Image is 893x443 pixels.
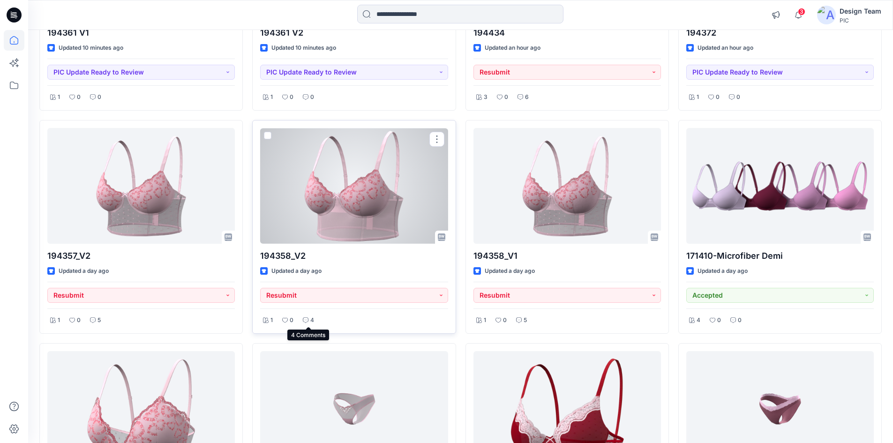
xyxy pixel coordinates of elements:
[310,92,314,102] p: 0
[738,315,742,325] p: 0
[58,315,60,325] p: 1
[525,92,529,102] p: 6
[504,92,508,102] p: 0
[47,128,235,244] a: 194357_V2
[484,315,486,325] p: 1
[736,92,740,102] p: 0
[484,92,488,102] p: 3
[58,92,60,102] p: 1
[798,8,805,15] span: 3
[98,315,101,325] p: 5
[47,26,235,39] p: 194361 V1
[270,92,273,102] p: 1
[697,92,699,102] p: 1
[260,26,448,39] p: 194361 V2
[686,249,874,263] p: 171410-Microfiber Demi
[698,43,753,53] p: Updated an hour ago
[290,315,293,325] p: 0
[59,266,109,276] p: Updated a day ago
[98,92,101,102] p: 0
[473,128,661,244] a: 194358_V1
[473,26,661,39] p: 194434
[503,315,507,325] p: 0
[290,92,293,102] p: 0
[310,315,314,325] p: 4
[698,266,748,276] p: Updated a day ago
[473,249,661,263] p: 194358_V1
[817,6,836,24] img: avatar
[840,6,881,17] div: Design Team
[260,128,448,244] a: 194358_V2
[686,26,874,39] p: 194372
[840,17,881,24] div: PIC
[59,43,123,53] p: Updated 10 minutes ago
[270,315,273,325] p: 1
[77,92,81,102] p: 0
[686,128,874,244] a: 171410-Microfiber Demi
[717,315,721,325] p: 0
[485,43,540,53] p: Updated an hour ago
[271,43,336,53] p: Updated 10 minutes ago
[524,315,527,325] p: 5
[260,249,448,263] p: 194358_V2
[697,315,700,325] p: 4
[271,266,322,276] p: Updated a day ago
[47,249,235,263] p: 194357_V2
[77,315,81,325] p: 0
[716,92,720,102] p: 0
[485,266,535,276] p: Updated a day ago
